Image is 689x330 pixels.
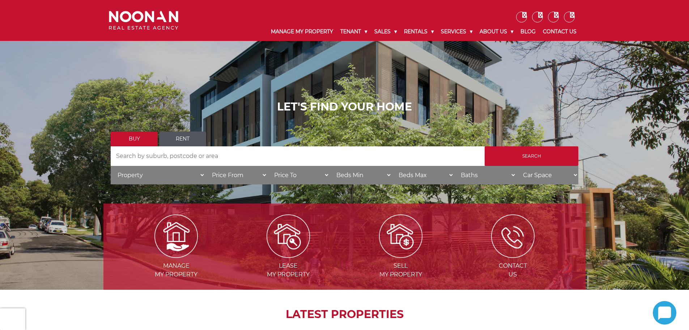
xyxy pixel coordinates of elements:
img: Manage my Property [154,214,198,258]
a: ContactUs [458,232,568,278]
a: Buy [111,131,158,146]
a: Leasemy Property [233,232,344,278]
span: Contact Us [458,262,568,279]
a: Sales [371,22,400,41]
a: Sellmy Property [345,232,456,278]
a: Tenant [337,22,371,41]
h2: LATEST PROPERTIES [122,308,567,321]
span: Sell my Property [345,262,456,279]
a: Blog [517,22,539,41]
img: Sell my property [379,214,422,258]
img: Noonan Real Estate Agency [109,11,178,30]
input: Search [485,146,578,166]
h1: LET'S FIND YOUR HOME [111,100,578,113]
span: Manage my Property [121,262,231,279]
input: Search by suburb, postcode or area [111,146,485,166]
a: Managemy Property [121,232,231,278]
a: About Us [476,22,517,41]
a: Services [437,22,476,41]
a: Manage My Property [267,22,337,41]
img: ICONS [491,214,535,258]
a: Rent [159,131,206,146]
img: Lease my property [267,214,310,258]
a: Contact Us [539,22,580,41]
span: Lease my Property [233,262,344,279]
a: Rentals [400,22,437,41]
